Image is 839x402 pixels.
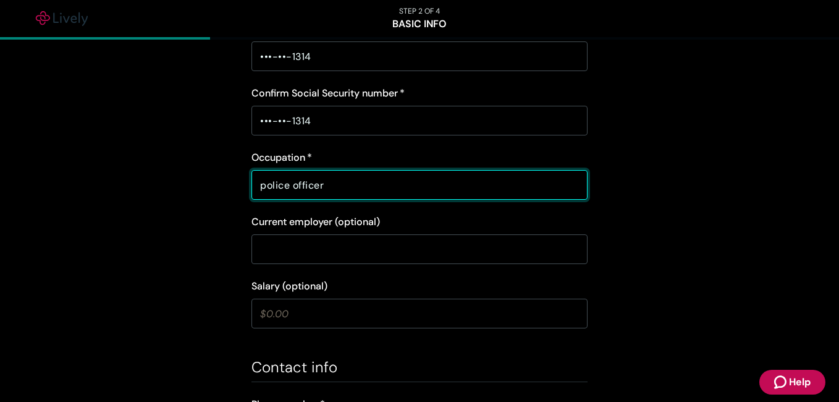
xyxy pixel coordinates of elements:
[251,279,327,294] label: Salary (optional)
[251,215,380,229] label: Current employer (optional)
[251,150,312,165] label: Occupation
[251,44,588,69] input: ••• - •• - ••••
[251,301,588,326] input: $0.00
[27,11,96,26] img: Lively
[785,4,819,33] button: Log out
[251,108,588,133] input: ••• - •• - ••••
[759,370,825,395] button: Zendesk support iconHelp
[789,375,811,390] span: Help
[251,358,588,377] h3: Contact info
[251,86,405,101] label: Confirm Social Security number
[774,375,789,390] svg: Zendesk support icon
